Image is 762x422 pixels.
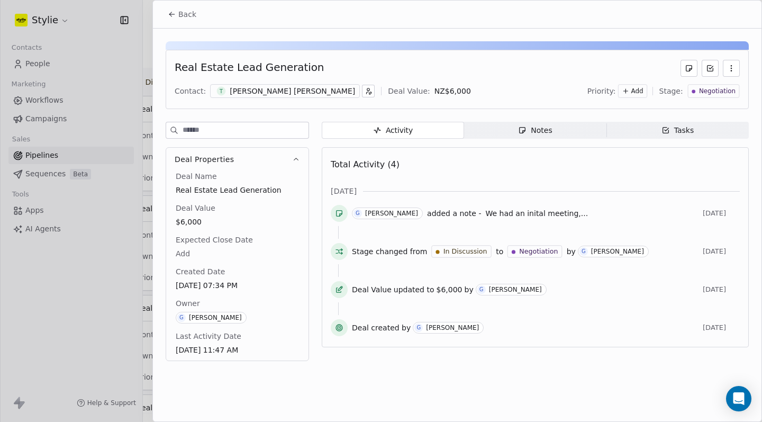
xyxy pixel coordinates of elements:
[434,87,471,95] span: NZ$ 6,000
[178,9,196,20] span: Back
[175,60,324,77] div: Real Estate Lead Generation
[174,298,202,309] span: Owner
[175,86,206,96] div: Contact:
[174,235,255,245] span: Expected Close Date
[496,246,503,257] span: to
[591,248,644,255] div: [PERSON_NAME]
[489,286,542,293] div: [PERSON_NAME]
[176,248,299,259] span: Add
[699,87,736,96] span: Negotiation
[479,285,484,294] div: G
[230,86,355,96] div: [PERSON_NAME] [PERSON_NAME]
[485,207,588,220] a: We had an inital meeting,...
[176,345,299,355] span: [DATE] 11:47 AM
[703,324,740,332] span: [DATE]
[659,86,683,96] span: Stage:
[437,284,462,295] span: $6,000
[331,186,357,196] span: [DATE]
[582,247,586,256] div: G
[567,246,576,257] span: by
[443,247,487,256] span: In Discussion
[703,247,740,256] span: [DATE]
[174,266,227,277] span: Created Date
[587,86,616,96] span: Priority:
[174,203,217,213] span: Deal Value
[703,209,740,218] span: [DATE]
[631,87,643,96] span: Add
[176,217,299,227] span: $6,000
[174,331,243,342] span: Last Activity Date
[465,284,474,295] span: by
[661,125,694,136] div: Tasks
[388,86,430,96] div: Deal Value:
[331,159,400,169] span: Total Activity (4)
[217,87,226,96] span: T
[365,210,418,217] div: [PERSON_NAME]
[176,185,299,195] span: Real Estate Lead Generation
[166,171,309,361] div: Deal Properties
[352,322,411,333] span: Deal created by
[703,285,740,294] span: [DATE]
[179,313,184,322] div: G
[174,171,219,182] span: Deal Name
[352,246,427,257] span: Stage changed from
[726,386,751,411] div: Open Intercom Messenger
[394,284,434,295] span: updated to
[416,324,421,332] div: G
[175,154,234,165] span: Deal Properties
[176,280,299,291] span: [DATE] 07:34 PM
[518,125,552,136] div: Notes
[427,208,481,219] span: added a note -
[485,209,588,218] span: We had an inital meeting,...
[426,324,479,331] div: [PERSON_NAME]
[161,5,203,24] button: Back
[189,314,242,321] div: [PERSON_NAME]
[356,209,360,218] div: G
[520,247,558,256] span: Negotiation
[352,284,392,295] span: Deal Value
[166,148,309,171] button: Deal Properties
